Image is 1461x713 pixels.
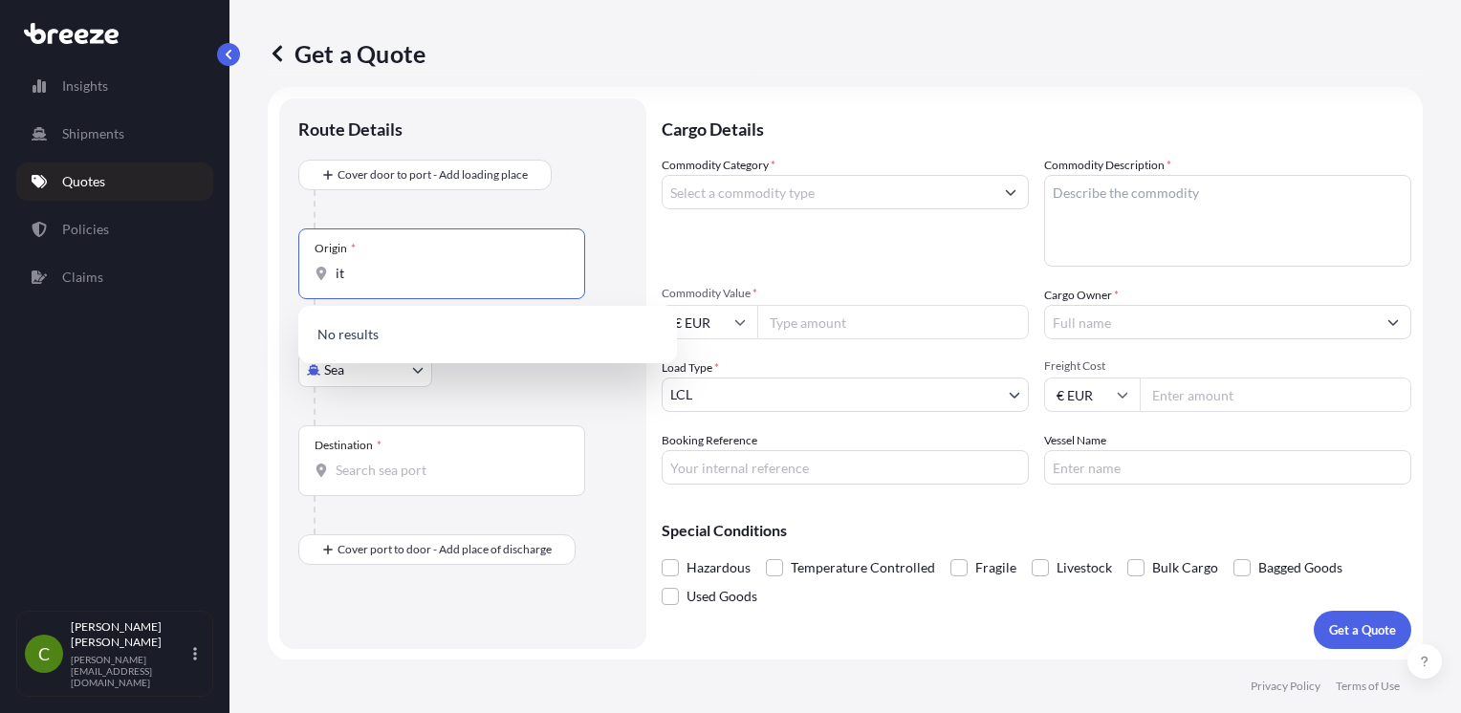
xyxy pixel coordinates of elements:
span: LCL [670,385,692,404]
label: Cargo Owner [1044,286,1119,305]
label: Commodity Description [1044,156,1171,175]
p: Shipments [62,124,124,143]
span: Commodity Value [662,286,1029,301]
p: Get a Quote [268,38,425,69]
p: Get a Quote [1329,620,1396,639]
input: Destination [336,461,561,480]
div: Show suggestions [298,306,677,363]
span: Load Type [662,358,719,378]
span: C [38,644,50,663]
p: Privacy Policy [1251,679,1320,694]
input: Full name [1045,305,1376,339]
p: Insights [62,76,108,96]
span: Livestock [1057,553,1112,582]
input: Origin [336,264,561,283]
div: Origin [315,241,356,256]
label: Commodity Category [662,156,775,175]
label: Booking Reference [662,431,757,450]
input: Enter amount [1140,378,1411,412]
span: Used Goods [687,582,757,611]
p: Quotes [62,172,105,191]
p: Route Details [298,118,403,140]
span: Cover port to door - Add place of discharge [338,540,552,559]
span: Temperature Controlled [791,553,935,582]
p: [PERSON_NAME] [PERSON_NAME] [71,619,189,650]
input: Type amount [757,305,1029,339]
p: Cargo Details [662,98,1411,156]
p: [PERSON_NAME][EMAIL_ADDRESS][DOMAIN_NAME] [71,654,189,688]
p: Policies [62,220,109,239]
button: Select transport [298,353,432,387]
p: Claims [62,268,103,287]
span: Freight Cost [1044,358,1411,374]
div: Destination [315,438,382,453]
span: Sea [324,360,344,379]
span: Bulk Cargo [1152,553,1218,582]
span: Bagged Goods [1258,553,1342,582]
label: Vessel Name [1044,431,1106,450]
button: Show suggestions [993,175,1028,209]
input: Enter name [1044,450,1411,485]
button: Show suggestions [1376,305,1410,339]
p: No results [306,313,669,356]
input: Your internal reference [662,450,1029,485]
p: Special Conditions [662,523,1411,538]
span: Hazardous [687,553,751,582]
input: Select a commodity type [663,175,993,209]
span: Fragile [975,553,1016,582]
span: Cover door to port - Add loading place [338,165,528,184]
p: Terms of Use [1336,679,1400,694]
